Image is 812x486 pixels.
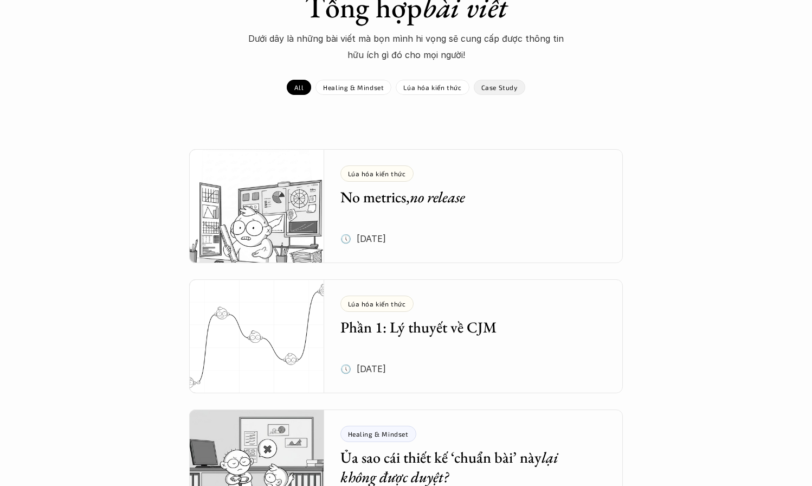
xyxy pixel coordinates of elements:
[294,84,304,91] p: All
[481,84,518,91] p: Case Study
[243,30,569,63] p: Dưới dây là những bài viết mà bọn mình hi vọng sẽ cung cấp được thông tin hữu ích gì đó cho mọi n...
[340,361,386,377] p: 🕔 [DATE]
[323,84,384,91] p: Healing & Mindset
[189,149,623,263] a: Lúa hóa kiến thứcNo metrics,no release🕔 [DATE]
[340,187,591,207] h5: No metrics,
[410,187,465,207] em: no release
[189,279,623,393] a: Lúa hóa kiến thứcPhần 1: Lý thuyết về CJM🕔 [DATE]
[340,317,591,337] h5: Phần 1: Lý thuyết về CJM
[340,231,386,247] p: 🕔 [DATE]
[403,84,461,91] p: Lúa hóa kiến thức
[348,170,406,177] p: Lúa hóa kiến thức
[348,430,409,438] p: Healing & Mindset
[396,80,469,95] a: Lúa hóa kiến thức
[348,300,406,308] p: Lúa hóa kiến thức
[474,80,525,95] a: Case Study
[315,80,391,95] a: Healing & Mindset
